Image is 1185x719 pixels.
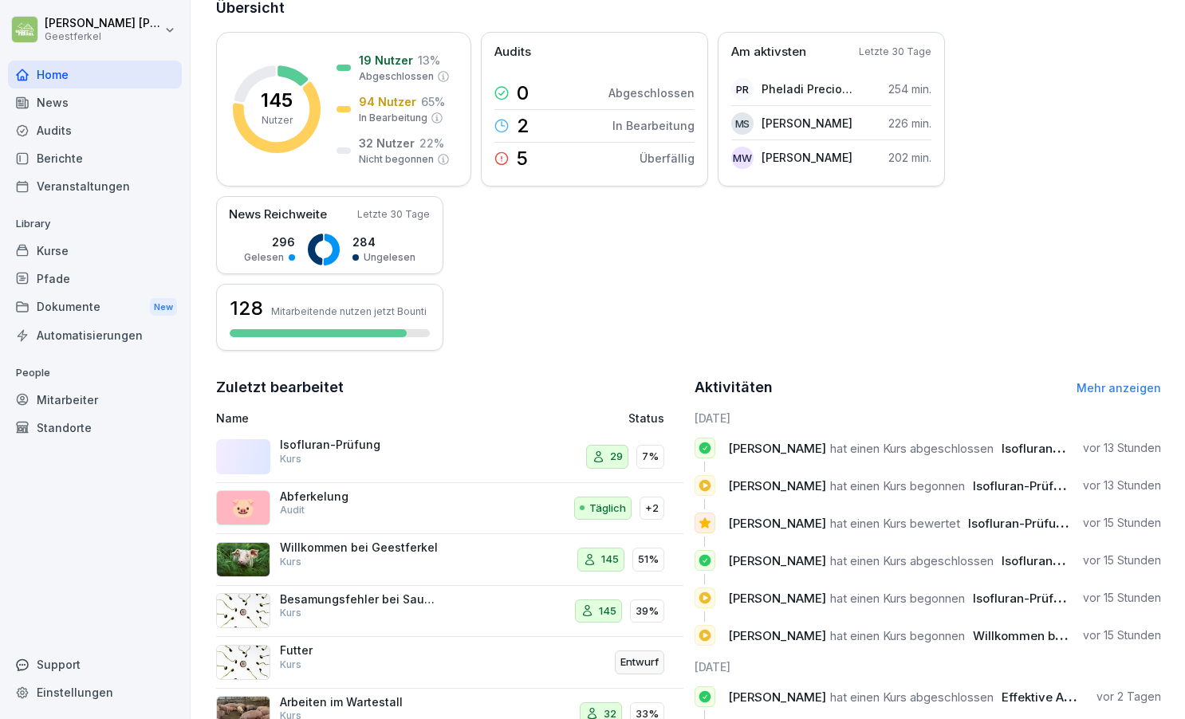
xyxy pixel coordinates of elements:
[8,650,182,678] div: Support
[216,483,683,535] a: 🐷AbferkelungAuditTäglich+2
[359,93,416,110] p: 94 Nutzer
[830,441,994,456] span: hat einen Kurs abgeschlossen
[640,150,695,167] p: Überfällig
[608,84,695,101] p: Abgeschlossen
[216,542,270,577] img: j6q9143mit8bhowzkysapsa8.png
[8,414,182,442] a: Standorte
[628,410,664,426] p: Status
[280,695,439,709] p: Arbeiten im Wartestall
[8,293,182,322] a: DokumenteNew
[1096,689,1161,705] p: vor 2 Tagen
[359,135,415,151] p: 32 Nutzer
[636,603,659,619] p: 39%
[357,207,430,222] p: Letzte 30 Tage
[728,478,826,493] span: [PERSON_NAME]
[8,386,182,414] a: Mitarbeiter
[216,431,683,483] a: Isofluran-PrüfungKurs297%
[216,410,502,426] p: Name
[8,237,182,265] a: Kurse
[830,690,994,705] span: hat einen Kurs abgeschlossen
[1077,381,1161,395] a: Mehr anzeigen
[280,658,301,672] p: Kurs
[244,234,295,250] p: 296
[642,449,659,465] p: 7%
[695,410,1162,426] h6: [DATE]
[1083,440,1161,456] p: vor 13 Stunden
[352,234,415,250] p: 284
[8,265,182,293] a: Pfade
[1002,553,1104,568] span: Isofluran-Prüfung
[45,31,161,42] p: Geestferkel
[8,321,182,349] a: Automatisierungen
[419,135,444,151] p: 22 %
[728,628,826,643] span: [PERSON_NAME]
[645,501,659,517] p: +2
[695,376,773,399] h2: Aktivitäten
[280,643,439,658] p: Futter
[8,678,182,706] a: Einstellungen
[731,78,754,100] div: PR
[280,555,301,569] p: Kurs
[280,503,305,517] p: Audit
[731,147,754,169] div: MW
[731,43,806,61] p: Am aktivsten
[216,637,683,689] a: FutterKursEntwurf
[620,654,659,670] p: Entwurf
[418,52,440,69] p: 13 %
[359,69,434,84] p: Abgeschlossen
[830,553,994,568] span: hat einen Kurs abgeschlossen
[8,61,182,88] a: Home
[8,211,182,237] p: Library
[494,43,531,61] p: Audits
[728,441,826,456] span: [PERSON_NAME]
[216,376,683,399] h2: Zuletzt bearbeitet
[8,144,182,172] a: Berichte
[888,115,931,132] p: 226 min.
[1083,590,1161,606] p: vor 15 Stunden
[859,45,931,59] p: Letzte 30 Tage
[762,115,852,132] p: [PERSON_NAME]
[216,586,683,638] a: Besamungsfehler bei Sauen und JungsauenKurs14539%
[261,91,293,110] p: 145
[968,516,1071,531] span: Isofluran-Prüfung
[517,84,529,103] p: 0
[45,17,161,30] p: [PERSON_NAME] [PERSON_NAME]
[973,591,1076,606] span: Isofluran-Prüfung
[230,295,263,322] h3: 128
[8,172,182,200] div: Veranstaltungen
[231,493,255,522] p: 🐷
[150,298,177,316] div: New
[517,116,530,136] p: 2
[728,591,826,606] span: [PERSON_NAME]
[1083,515,1161,531] p: vor 15 Stunden
[762,81,853,97] p: Pheladi Precious Rampheri
[1083,552,1161,568] p: vor 15 Stunden
[359,52,413,69] p: 19 Nutzer
[280,438,439,452] p: Isofluran-Prüfung
[271,305,427,317] p: Mitarbeitende nutzen jetzt Bounti
[517,149,528,168] p: 5
[762,149,852,166] p: [PERSON_NAME]
[8,116,182,144] div: Audits
[638,552,659,568] p: 51%
[359,111,427,125] p: In Bearbeitung
[612,117,695,134] p: In Bearbeitung
[601,552,619,568] p: 145
[8,88,182,116] a: News
[244,250,284,265] p: Gelesen
[728,690,826,705] span: [PERSON_NAME]
[280,489,439,504] p: Abferkelung
[229,206,327,224] p: News Reichweite
[973,478,1076,493] span: Isofluran-Prüfung
[728,516,826,531] span: [PERSON_NAME]
[888,81,931,97] p: 254 min.
[830,516,960,531] span: hat einen Kurs bewertet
